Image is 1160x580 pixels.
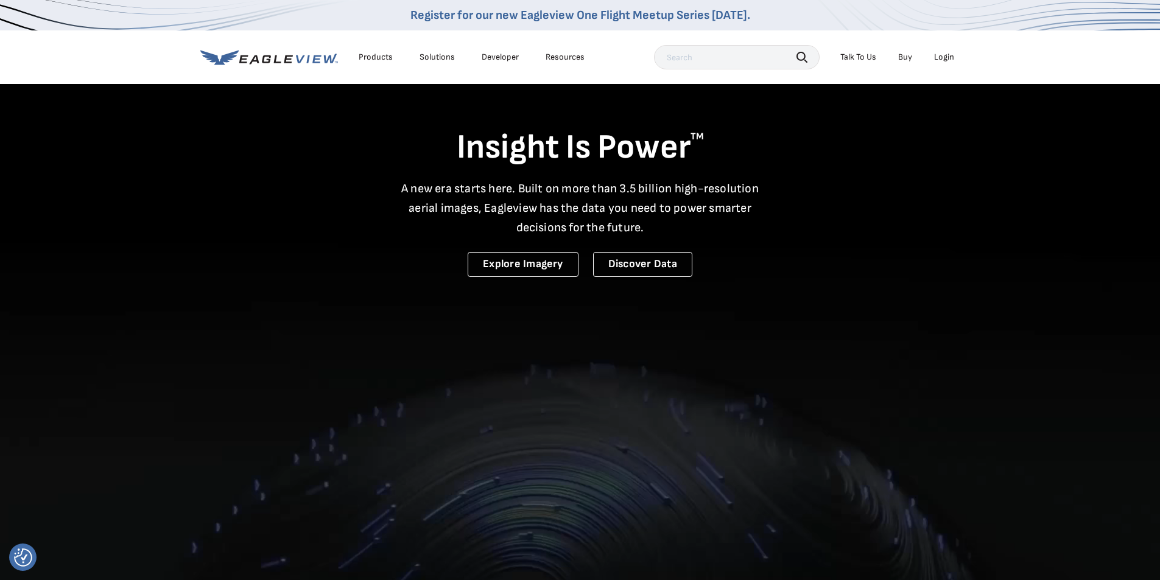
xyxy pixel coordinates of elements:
div: Login [934,52,954,63]
a: Buy [898,52,912,63]
a: Developer [482,52,519,63]
div: Talk To Us [840,52,876,63]
a: Register for our new Eagleview One Flight Meetup Series [DATE]. [410,8,750,23]
div: Solutions [420,52,455,63]
input: Search [654,45,820,69]
img: Revisit consent button [14,548,32,567]
sup: TM [691,131,704,142]
button: Consent Preferences [14,548,32,567]
a: Explore Imagery [468,252,578,277]
p: A new era starts here. Built on more than 3.5 billion high-resolution aerial images, Eagleview ha... [394,179,767,237]
div: Resources [546,52,585,63]
a: Discover Data [593,252,692,277]
div: Products [359,52,393,63]
h1: Insight Is Power [200,127,960,169]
